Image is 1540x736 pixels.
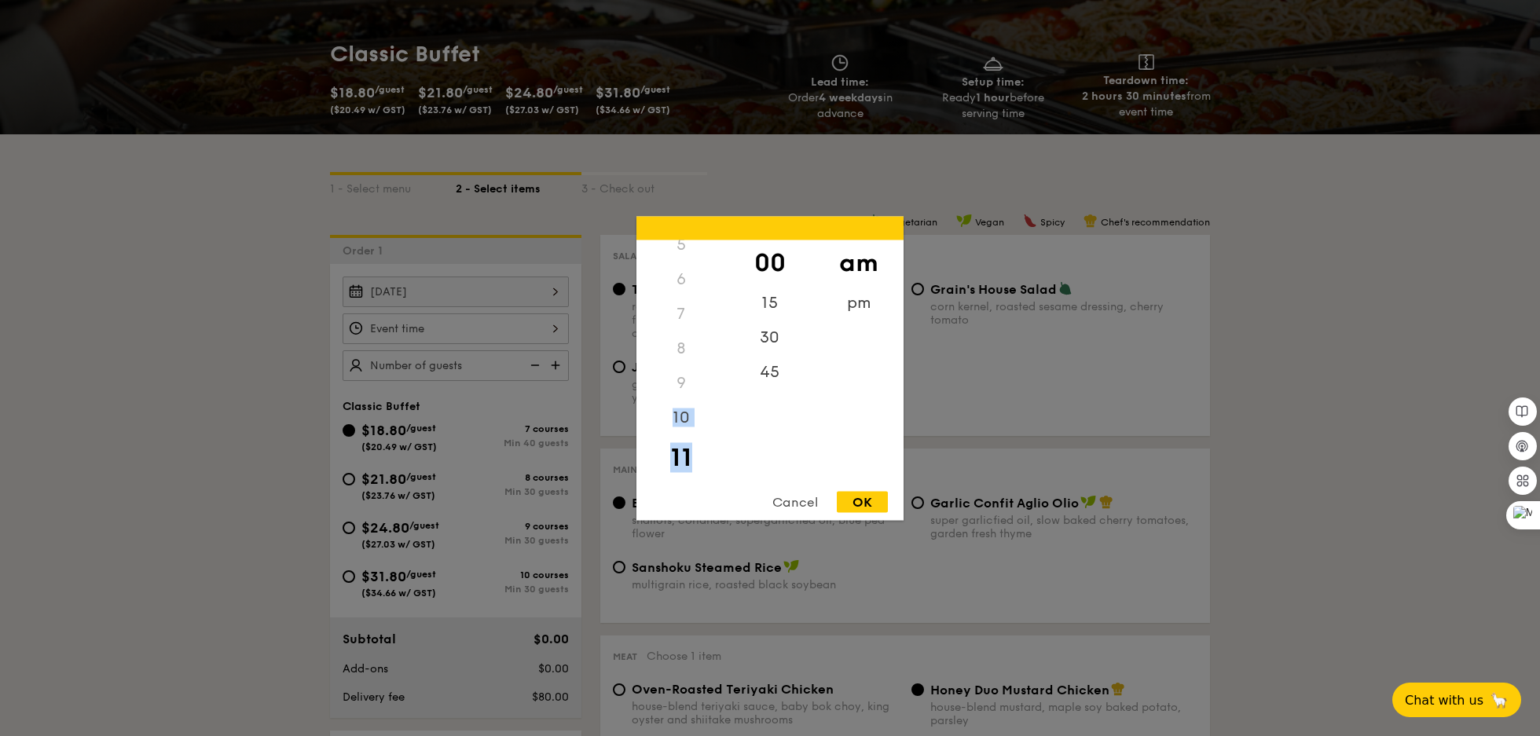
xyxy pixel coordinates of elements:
div: am [814,240,903,285]
div: 7 [636,296,725,331]
div: pm [814,285,903,320]
span: Chat with us [1405,693,1483,708]
div: 15 [725,285,814,320]
div: 10 [636,400,725,434]
div: 00 [725,240,814,285]
div: 9 [636,365,725,400]
button: Chat with us🦙 [1392,683,1521,717]
div: 11 [636,434,725,480]
div: OK [837,491,888,512]
span: 🦙 [1490,691,1509,709]
div: 6 [636,262,725,296]
div: Cancel [757,491,834,512]
div: 30 [725,320,814,354]
div: 8 [636,331,725,365]
div: 5 [636,227,725,262]
div: 45 [725,354,814,389]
